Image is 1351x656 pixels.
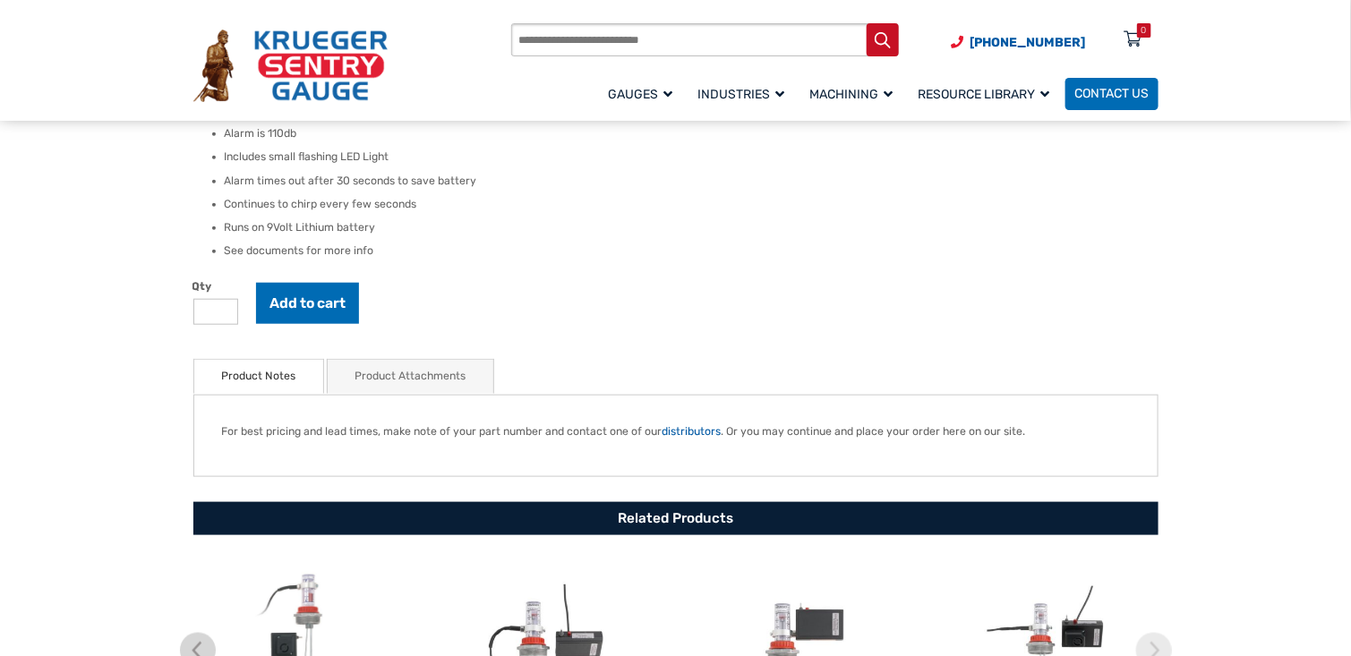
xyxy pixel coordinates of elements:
span: Industries [697,87,784,102]
span: Contact Us [1074,87,1149,102]
a: Product Attachments [355,360,466,393]
a: Contact Us [1065,78,1159,110]
li: Alarm times out after 30 seconds to save battery [225,174,1159,190]
a: Machining [800,75,909,112]
li: Alarm is 110db [225,126,1159,142]
span: [PHONE_NUMBER] [970,35,1086,50]
button: Add to cart [256,283,359,324]
a: Phone Number (920) 434-8860 [952,33,1086,52]
div: 0 [1142,23,1147,38]
a: Industries [688,75,800,112]
p: For best pricing and lead times, make note of your part number and contact one of our . Or you ma... [221,423,1130,439]
a: Product Notes [221,360,295,393]
a: distributors [662,425,721,438]
a: Gauges [599,75,688,112]
li: Includes small flashing LED Light [225,149,1159,166]
li: Continues to chirp every few seconds [225,197,1159,213]
span: Machining [809,87,893,102]
a: Resource Library [909,75,1065,112]
input: Product quantity [193,299,239,325]
img: Krueger Sentry Gauge [193,30,388,101]
span: Resource Library [918,87,1049,102]
h2: Related Products [193,502,1159,535]
li: See documents for more info [225,243,1159,260]
li: Runs on 9Volt Lithium battery [225,220,1159,236]
span: Gauges [608,87,672,102]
